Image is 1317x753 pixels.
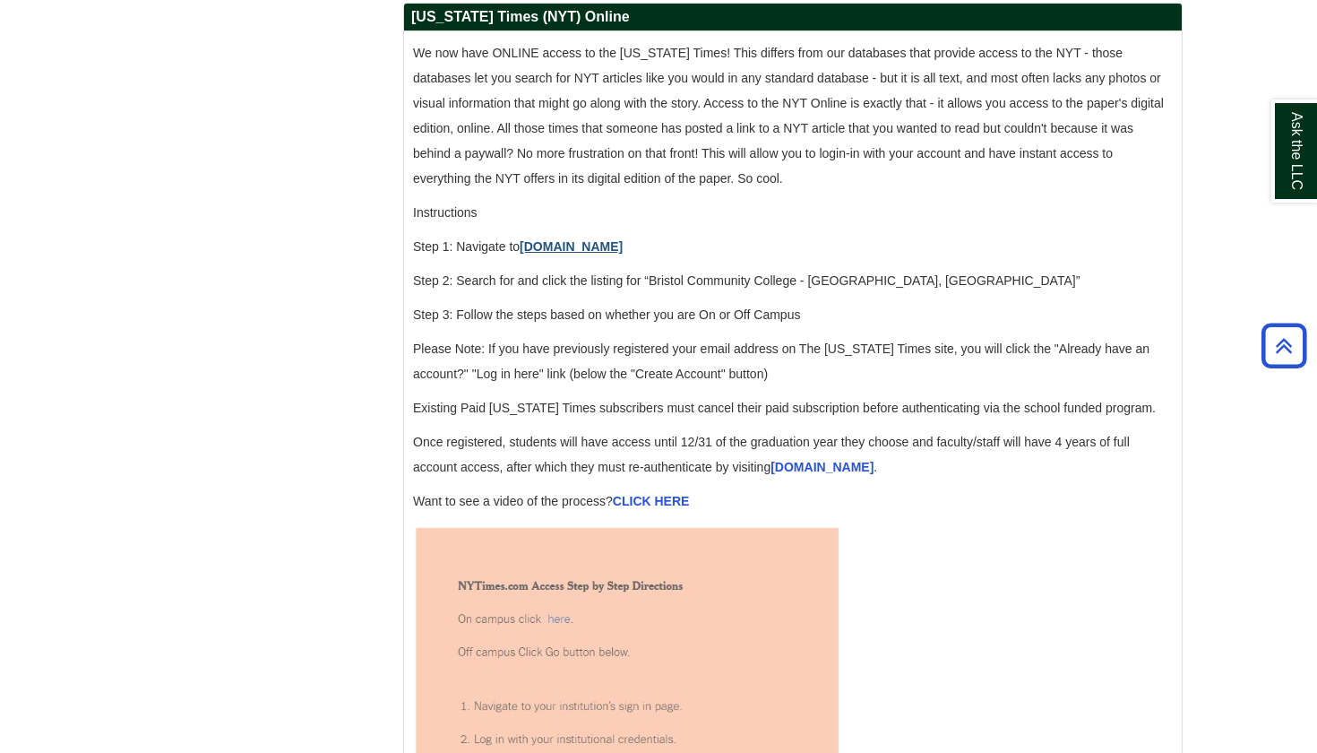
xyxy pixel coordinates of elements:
span: Please Note: If you have previously registered your email address on The [US_STATE] Times site, y... [413,342,1149,381]
a: [DOMAIN_NAME] [770,460,874,474]
a: Back to Top [1255,333,1313,358]
a: [DOMAIN_NAME] [520,239,623,254]
span: Instructions [413,205,478,220]
span: Step 3: Follow the steps based on whether you are On or Off Campus [413,307,800,322]
span: Step 2: Search for and click the listing for “Bristol Community College - [GEOGRAPHIC_DATA], [GEO... [413,273,1080,288]
span: Once registered, students will have access until 12/31 of the graduation year they choose and fac... [413,435,1130,474]
h2: [US_STATE] Times (NYT) Online [404,4,1182,31]
span: Want to see a video of the process? [413,494,689,508]
a: CLICK HERE [613,494,690,508]
span: Step 1: Navigate to [413,239,626,254]
span: Existing Paid [US_STATE] Times subscribers must cancel their paid subscription before authenticat... [413,401,1156,415]
span: We now have ONLINE access to the [US_STATE] Times! This differs from our databases that provide a... [413,46,1164,186]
